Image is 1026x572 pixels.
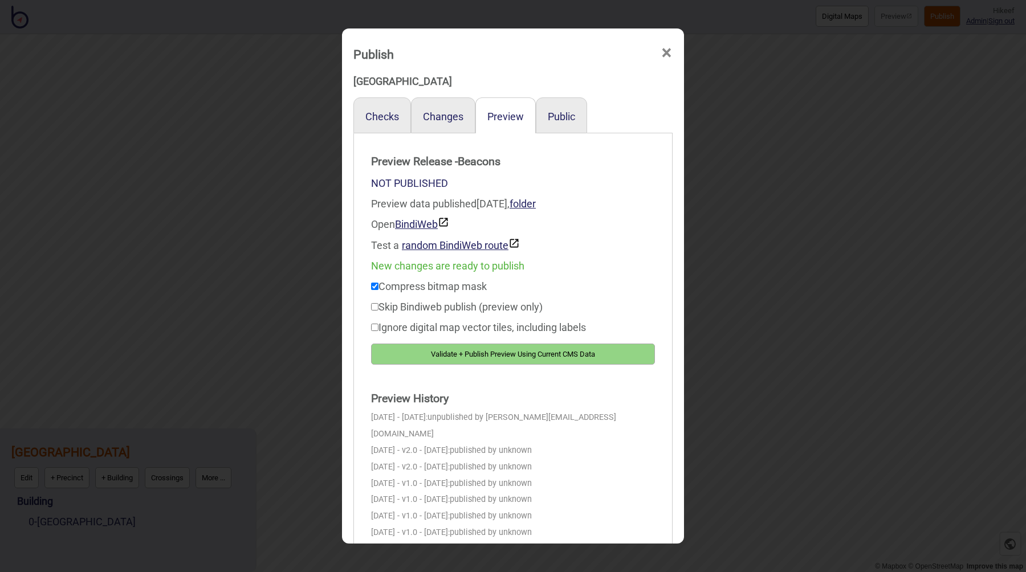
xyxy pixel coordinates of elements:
strong: Preview History [371,387,655,410]
span: published by unknown [450,528,532,537]
div: Publish [353,42,394,67]
span: × [661,34,673,72]
button: Checks [365,111,399,122]
div: Preview data published [DATE] [371,194,655,256]
button: Changes [423,111,463,122]
label: Compress bitmap mask [371,280,487,292]
input: Skip Bindiweb publish (preview only) [371,303,378,310]
div: Test a [371,235,655,256]
div: Open [371,214,655,235]
span: , [507,198,536,210]
button: Preview [487,111,524,122]
button: Validate + Publish Preview Using Current CMS Data [371,344,655,365]
span: published by unknown [450,446,532,455]
label: Ignore digital map vector tiles, including labels [371,321,586,333]
button: Public [548,111,575,122]
span: published by unknown [450,511,532,521]
span: unpublished by [PERSON_NAME][EMAIL_ADDRESS][DOMAIN_NAME] [371,412,616,439]
img: preview [438,216,449,228]
img: preview [508,238,520,249]
div: NOT PUBLISHED [371,173,655,194]
input: Compress bitmap mask [371,283,378,290]
div: [DATE] - v2.0 - [DATE]: [371,443,655,459]
div: [GEOGRAPHIC_DATA] [353,71,673,92]
span: published by unknown [450,462,532,472]
div: [DATE] - v1.0 - [DATE]: [371,476,655,492]
a: folder [510,198,536,210]
div: [DATE] - v2.0 - [DATE]: [371,459,655,476]
div: [DATE] - v1.0 - [DATE]: [371,525,655,541]
div: [DATE] - [DATE]: [371,410,655,443]
div: [DATE] - v1.0 - [DATE]: [371,492,655,508]
div: [DATE] - v1.0 - [DATE]: [371,541,655,558]
input: Ignore digital map vector tiles, including labels [371,324,378,331]
div: New changes are ready to publish [371,256,655,276]
div: [DATE] - v1.0 - [DATE]: [371,508,655,525]
span: published by unknown [450,495,532,504]
a: BindiWeb [395,218,449,230]
label: Skip Bindiweb publish (preview only) [371,301,543,313]
span: published by unknown [450,479,532,488]
strong: Preview Release - Beacons [371,150,655,173]
button: random BindiWeb route [402,238,520,251]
